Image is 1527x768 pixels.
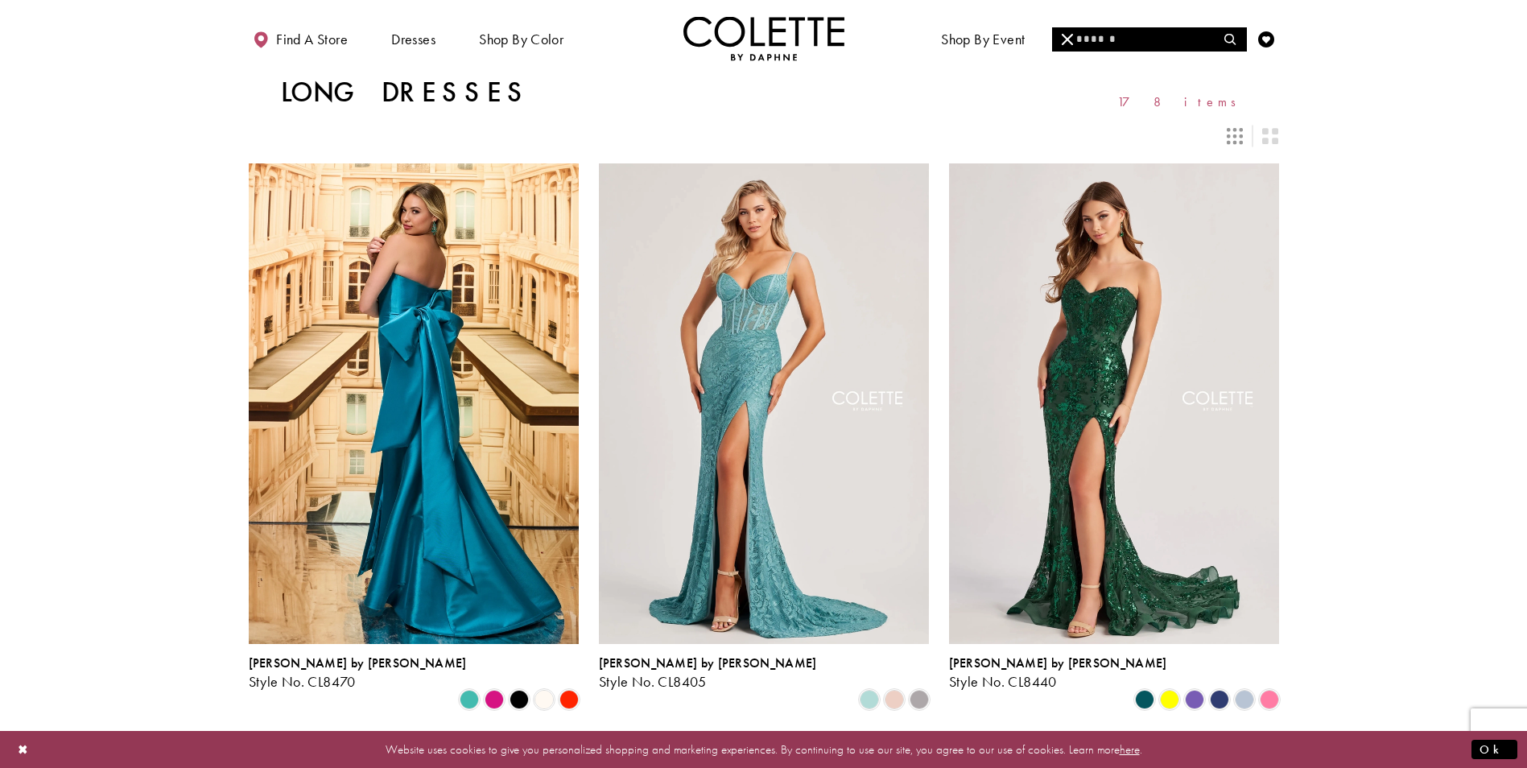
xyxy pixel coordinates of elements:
[249,654,467,671] span: [PERSON_NAME] by [PERSON_NAME]
[910,690,929,709] i: Smoke
[599,656,817,690] div: Colette by Daphne Style No. CL8405
[116,738,1411,760] p: Website uses cookies to give you personalized shopping and marketing experiences. By continuing t...
[1215,27,1246,52] button: Submit Search
[249,16,352,60] a: Find a store
[1185,690,1204,709] i: Violet
[1052,27,1246,52] input: Search
[683,16,844,60] a: Visit Home Page
[599,672,707,691] span: Style No. CL8405
[276,31,348,47] span: Find a store
[460,690,479,709] i: Turquoise
[1262,128,1278,144] span: Switch layout to 2 columns
[1219,16,1243,60] a: Toggle search
[1052,27,1247,52] div: Search form
[1471,739,1517,759] button: Submit Dialog
[1135,690,1154,709] i: Spruce
[239,118,1289,154] div: Layout Controls
[599,654,817,671] span: [PERSON_NAME] by [PERSON_NAME]
[885,690,904,709] i: Rose
[1160,690,1179,709] i: Yellow
[479,31,563,47] span: Shop by color
[949,654,1167,671] span: [PERSON_NAME] by [PERSON_NAME]
[860,690,879,709] i: Sea Glass
[949,656,1167,690] div: Colette by Daphne Style No. CL8440
[391,31,435,47] span: Dresses
[281,76,530,109] h1: Long Dresses
[534,690,554,709] i: Diamond White
[949,672,1057,691] span: Style No. CL8440
[10,735,37,763] button: Close Dialog
[249,163,579,643] a: Visit Colette by Daphne Style No. CL8470 Page
[1254,16,1278,60] a: Check Wishlist
[1210,690,1229,709] i: Navy Blue
[1227,128,1243,144] span: Switch layout to 3 columns
[1117,95,1247,109] span: 178 items
[510,690,529,709] i: Black
[485,690,504,709] i: Fuchsia
[1052,27,1083,52] button: Close Search
[937,16,1029,60] span: Shop By Event
[475,16,567,60] span: Shop by color
[599,163,929,643] a: Visit Colette by Daphne Style No. CL8405 Page
[249,672,356,691] span: Style No. CL8470
[1120,741,1140,757] a: here
[1260,690,1279,709] i: Cotton Candy
[941,31,1025,47] span: Shop By Event
[949,163,1279,643] a: Visit Colette by Daphne Style No. CL8440 Page
[1235,690,1254,709] i: Ice Blue
[683,16,844,60] img: Colette by Daphne
[249,656,467,690] div: Colette by Daphne Style No. CL8470
[387,16,440,60] span: Dresses
[1065,16,1184,60] a: Meet the designer
[559,690,579,709] i: Scarlet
